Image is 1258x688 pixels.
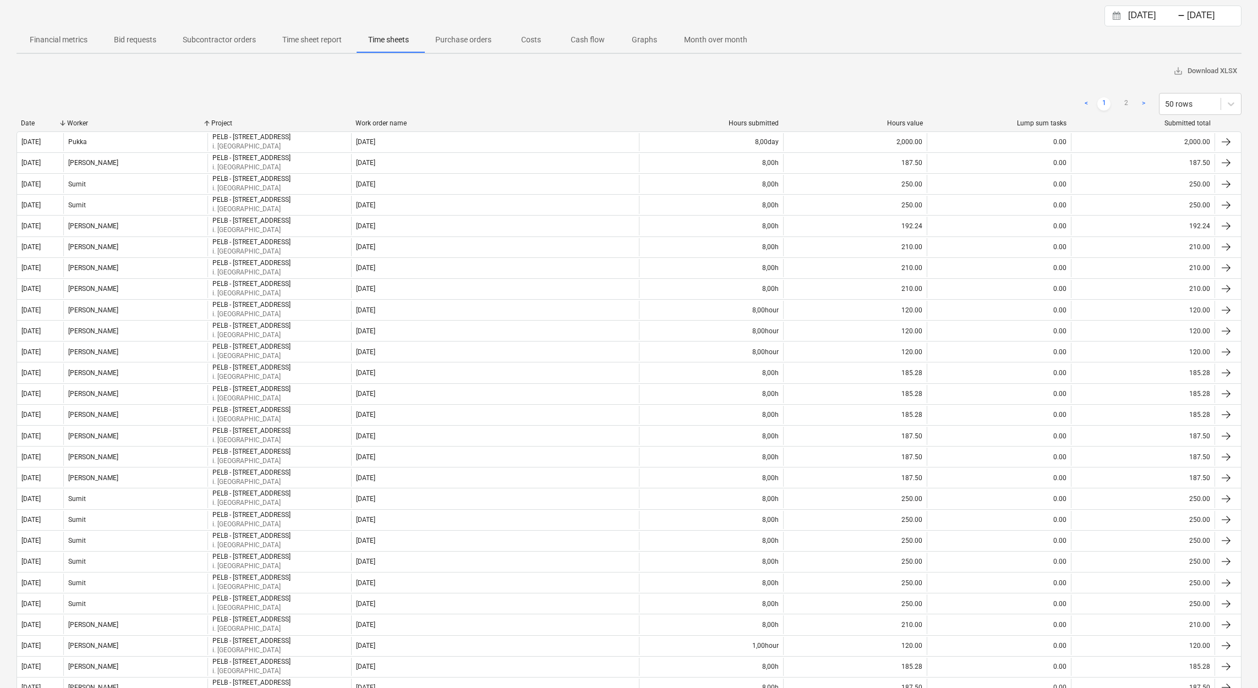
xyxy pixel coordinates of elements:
[212,259,291,267] div: PELB - Castle lane, Moreton Valence, GL2 7NE
[783,364,927,382] div: 185.28
[927,322,1071,340] div: 0.00
[212,133,291,141] div: PELB - Castle lane, Moreton Valence, GL2 7NE
[1071,154,1215,172] div: 187.50
[927,196,1071,214] div: 0.00
[212,595,291,602] div: PELB - Castle lane, Moreton Valence, GL2 7NE
[932,119,1067,127] div: Lump sum tasks
[1097,97,1111,111] a: Page 1 is your current page
[212,415,291,424] p: i. [GEOGRAPHIC_DATA]
[762,432,779,440] span: 8,00 h
[212,247,291,256] p: i. [GEOGRAPHIC_DATA]
[356,537,375,544] div: [DATE]
[1071,553,1215,571] div: 250.00
[212,175,291,183] div: PELB - Castle lane, Moreton Valence, GL2 7NE
[783,343,927,361] div: 120.00
[68,411,118,419] div: [PERSON_NAME]
[927,427,1071,445] div: 0.00
[631,34,658,46] p: Graphs
[1071,615,1215,634] div: 210.00
[927,343,1071,361] div: 0.00
[68,390,118,398] div: [PERSON_NAME]
[212,574,291,581] div: PELB - Castle lane, Moreton Valence, GL2 7NE
[21,390,41,398] div: [DATE]
[21,558,41,565] div: [DATE]
[212,289,291,298] p: i. [GEOGRAPHIC_DATA]
[1071,448,1215,466] div: 187.50
[356,369,375,377] div: [DATE]
[21,663,41,670] div: [DATE]
[21,180,41,188] div: [DATE]
[68,453,118,461] div: [PERSON_NAME]
[1071,406,1215,424] div: 185.28
[1071,385,1215,403] div: 185.28
[212,615,291,623] div: PELB - Castle lane, Moreton Valence, GL2 7NE
[21,537,41,544] div: [DATE]
[1071,364,1215,382] div: 185.28
[356,579,375,587] div: [DATE]
[68,285,118,293] div: [PERSON_NAME]
[1119,97,1133,111] a: Page 2
[30,34,87,46] p: Financial metrics
[752,327,779,335] span: 8,00 hour
[571,34,605,46] p: Cash flow
[762,621,779,629] span: 8,00 h
[212,385,291,393] div: PELB - Castle lane, Moreton Valence, GL2 7NE
[68,327,118,335] div: [PERSON_NAME]
[21,600,41,608] div: [DATE]
[356,222,375,230] div: [DATE]
[21,348,41,356] div: [DATE]
[356,663,375,670] div: [DATE]
[68,537,86,544] div: Sumit
[927,469,1071,487] div: 0.00
[783,615,927,634] div: 210.00
[21,222,41,230] div: [DATE]
[21,201,41,209] div: [DATE]
[1173,66,1183,76] span: save_alt
[212,205,291,214] p: i. [GEOGRAPHIC_DATA]
[68,432,118,440] div: [PERSON_NAME]
[783,322,927,340] div: 120.00
[927,175,1071,193] div: 0.00
[1071,511,1215,529] div: 250.00
[68,621,118,629] div: [PERSON_NAME]
[752,642,779,650] span: 1,00 hour
[1203,635,1258,688] iframe: Chat Widget
[762,495,779,503] span: 8,00 h
[1169,63,1241,80] button: Download XLSX
[67,119,203,127] div: Worker
[927,448,1071,466] div: 0.00
[212,301,291,309] div: PELB - Castle lane, Moreton Valence, GL2 7NE
[68,558,86,565] div: Sumit
[927,574,1071,592] div: 0.00
[21,516,41,524] div: [DATE]
[1075,119,1211,127] div: Submitted total
[212,394,291,403] p: i. [GEOGRAPHIC_DATA]
[1071,532,1215,550] div: 250.00
[68,516,86,524] div: Sumit
[212,582,291,592] p: i. [GEOGRAPHIC_DATA]
[68,201,86,209] div: Sumit
[212,364,291,371] div: PELB - Castle lane, Moreton Valence, GL2 7NE
[21,327,41,335] div: [DATE]
[1126,8,1182,24] input: Start Date
[927,154,1071,172] div: 0.00
[783,427,927,445] div: 187.50
[1071,427,1215,445] div: 187.50
[1071,658,1215,676] div: 185.28
[927,637,1071,655] div: 0.00
[212,603,291,613] p: i. [GEOGRAPHIC_DATA]
[783,574,927,592] div: 250.00
[1071,238,1215,256] div: 210.00
[212,372,291,382] p: i. [GEOGRAPHIC_DATA]
[783,637,927,655] div: 120.00
[212,436,291,445] p: i. [GEOGRAPHIC_DATA]
[1071,217,1215,235] div: 192.24
[752,306,779,314] span: 8,00 hour
[212,217,291,224] div: PELB - Castle lane, Moreton Valence, GL2 7NE
[21,159,41,167] div: [DATE]
[762,453,779,461] span: 8,00 h
[212,163,291,172] p: i. [GEOGRAPHIC_DATA]
[212,142,291,151] p: i. [GEOGRAPHIC_DATA]
[211,119,347,127] div: Project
